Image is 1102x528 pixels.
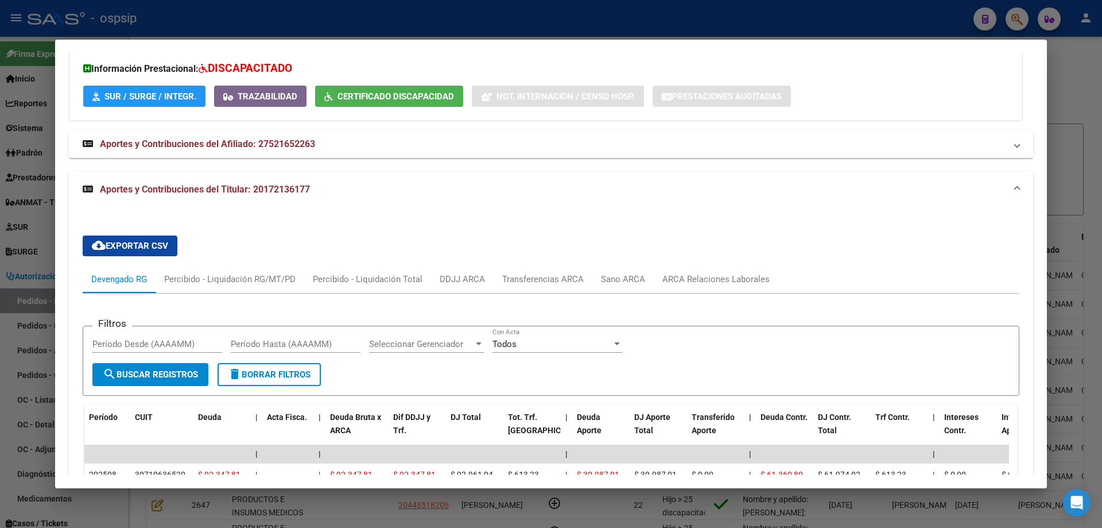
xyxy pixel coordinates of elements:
[875,413,910,422] span: Trf Contr.
[319,449,321,458] span: |
[198,413,222,422] span: Deuda
[565,470,567,479] span: |
[565,449,568,458] span: |
[928,405,940,456] datatable-header-cell: |
[561,405,572,456] datatable-header-cell: |
[255,470,257,479] span: |
[214,86,306,107] button: Trazabilidad
[502,273,584,286] div: Transferencias ARCA
[337,91,454,102] span: Certificado Discapacidad
[315,86,463,107] button: Certificado Discapacidad
[218,363,321,386] button: Borrar Filtros
[319,470,320,479] span: |
[198,470,240,479] span: $ 92.347,81
[749,413,751,422] span: |
[565,413,568,422] span: |
[933,413,935,422] span: |
[687,405,744,456] datatable-header-cell: Transferido Aporte
[1002,413,1036,435] span: Intereses Aporte
[89,413,118,422] span: Período
[91,273,147,286] div: Devengado RG
[135,468,185,481] div: 30710636520
[653,86,791,107] button: Prestaciones Auditadas
[496,91,635,102] span: Not. Internacion / Censo Hosp.
[83,236,177,256] button: Exportar CSV
[672,91,782,102] span: Prestaciones Auditadas
[228,367,242,381] mat-icon: delete
[760,470,803,479] span: $ 61.360,80
[451,470,493,479] span: $ 92.961,04
[193,405,251,456] datatable-header-cell: Deuda
[451,413,481,422] span: DJ Total
[446,405,503,456] datatable-header-cell: DJ Total
[84,405,130,456] datatable-header-cell: Período
[100,138,315,149] span: Aportes y Contribuciones del Afiliado: 27521652263
[472,86,644,107] button: Not. Internacion / Censo Hosp.
[997,405,1054,456] datatable-header-cell: Intereses Aporte
[692,470,713,479] span: $ 0,00
[130,405,193,456] datatable-header-cell: CUIT
[238,91,297,102] span: Trazabilidad
[92,317,132,330] h3: Filtros
[255,449,258,458] span: |
[228,369,311,380] span: Borrar Filtros
[813,405,871,456] datatable-header-cell: DJ Contr. Total
[103,369,198,380] span: Buscar Registros
[749,449,751,458] span: |
[164,273,296,286] div: Percibido - Liquidación RG/MT/PD
[692,413,735,435] span: Transferido Aporte
[875,470,906,479] span: $ 613,23
[313,273,422,286] div: Percibido - Liquidación Total
[389,405,446,456] datatable-header-cell: Dif DDJJ y Trf.
[267,413,307,422] span: Acta Fisca.
[818,470,860,479] span: $ 61.974,02
[933,470,934,479] span: |
[393,470,436,479] span: $ 92.347,81
[104,91,196,102] span: SUR / SURGE / INTEGR.
[944,470,966,479] span: $ 0,00
[944,413,979,435] span: Intereses Contr.
[577,470,619,479] span: $ 30.987,01
[503,405,561,456] datatable-header-cell: Tot. Trf. Bruto
[69,171,1033,208] mat-expansion-panel-header: Aportes y Contribuciones del Titular: 20172136177
[601,273,645,286] div: Sano ARCA
[393,413,430,435] span: Dif DDJJ y Trf.
[1063,489,1091,517] div: Open Intercom Messenger
[940,405,997,456] datatable-header-cell: Intereses Contr.
[100,184,310,195] span: Aportes y Contribuciones del Titular: 20172136177
[103,367,117,381] mat-icon: search
[83,86,205,107] button: SUR / SURGE / INTEGR.
[508,413,586,435] span: Tot. Trf. [GEOGRAPHIC_DATA]
[89,470,117,479] span: 202508
[135,413,153,422] span: CUIT
[92,238,106,252] mat-icon: cloud_download
[744,405,756,456] datatable-header-cell: |
[508,470,539,479] span: $ 613,23
[933,449,935,458] span: |
[630,405,687,456] datatable-header-cell: DJ Aporte Total
[760,413,808,422] span: Deuda Contr.
[1002,470,1023,479] span: $ 0,00
[330,470,372,479] span: $ 92.347,81
[319,413,321,422] span: |
[634,413,670,435] span: DJ Aporte Total
[492,339,517,349] span: Todos
[325,405,389,456] datatable-header-cell: Deuda Bruta x ARCA
[577,413,602,435] span: Deuda Aporte
[572,405,630,456] datatable-header-cell: Deuda Aporte
[369,339,474,349] span: Seleccionar Gerenciador
[92,363,208,386] button: Buscar Registros
[92,241,168,251] span: Exportar CSV
[749,470,751,479] span: |
[314,405,325,456] datatable-header-cell: |
[83,60,1008,77] h3: Información Prestacional:
[251,405,262,456] datatable-header-cell: |
[262,405,314,456] datatable-header-cell: Acta Fisca.
[818,413,851,435] span: DJ Contr. Total
[756,405,813,456] datatable-header-cell: Deuda Contr.
[330,413,381,435] span: Deuda Bruta x ARCA
[69,130,1033,158] mat-expansion-panel-header: Aportes y Contribuciones del Afiliado: 27521652263
[208,61,292,75] span: DISCAPACITADO
[440,273,485,286] div: DDJJ ARCA
[662,273,770,286] div: ARCA Relaciones Laborales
